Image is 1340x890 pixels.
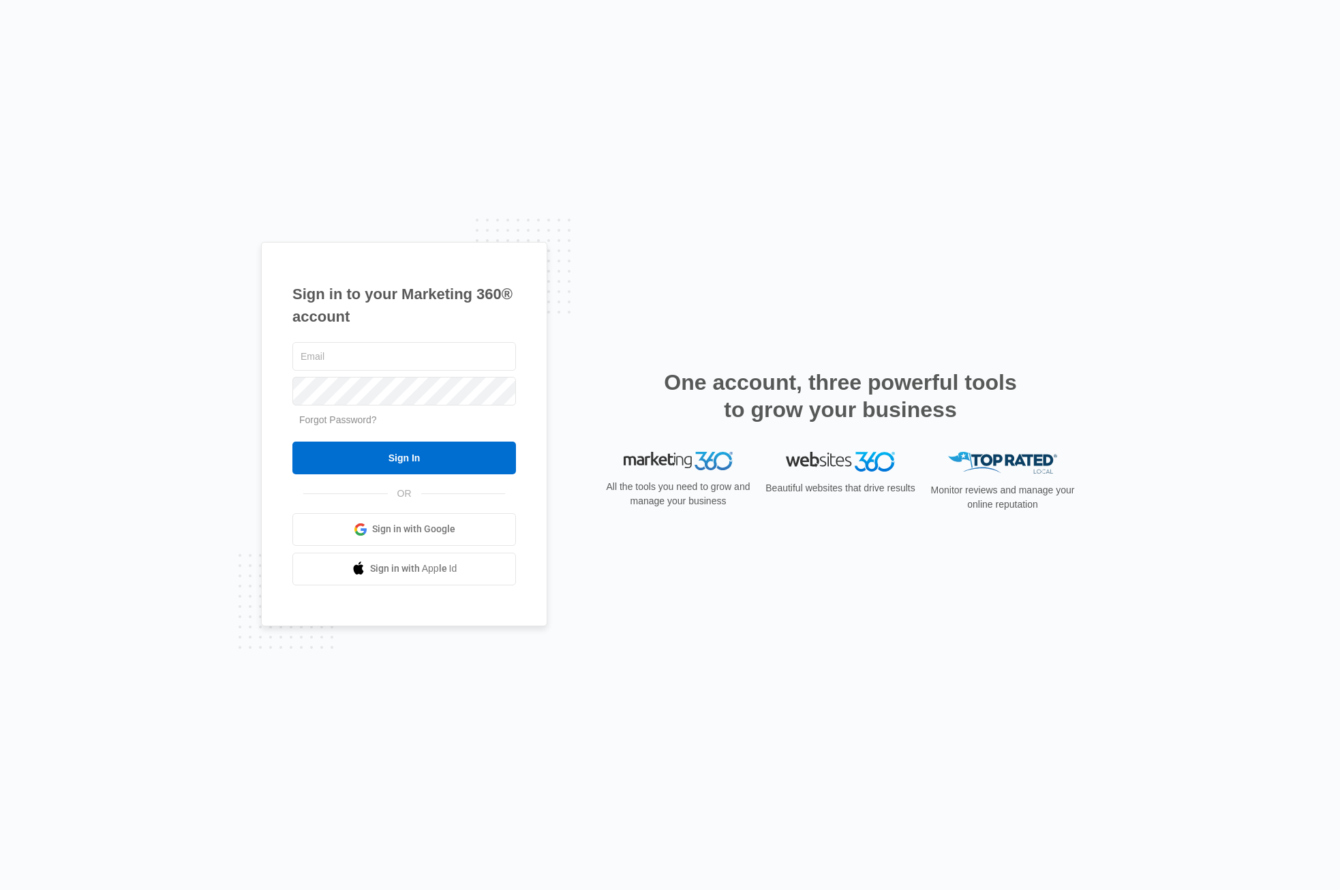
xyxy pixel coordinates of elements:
p: Beautiful websites that drive results [764,481,917,495]
a: Sign in with Google [292,513,516,546]
h2: One account, three powerful tools to grow your business [660,369,1021,423]
input: Email [292,342,516,371]
span: Sign in with Google [372,522,455,536]
p: All the tools you need to grow and manage your business [602,480,755,508]
p: Monitor reviews and manage your online reputation [926,483,1079,512]
img: Marketing 360 [624,452,733,471]
img: Top Rated Local [948,452,1057,474]
span: OR [388,487,421,501]
img: Websites 360 [786,452,895,472]
span: Sign in with Apple Id [370,562,457,576]
h1: Sign in to your Marketing 360® account [292,283,516,328]
input: Sign In [292,442,516,474]
a: Forgot Password? [299,414,377,425]
a: Sign in with Apple Id [292,553,516,585]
